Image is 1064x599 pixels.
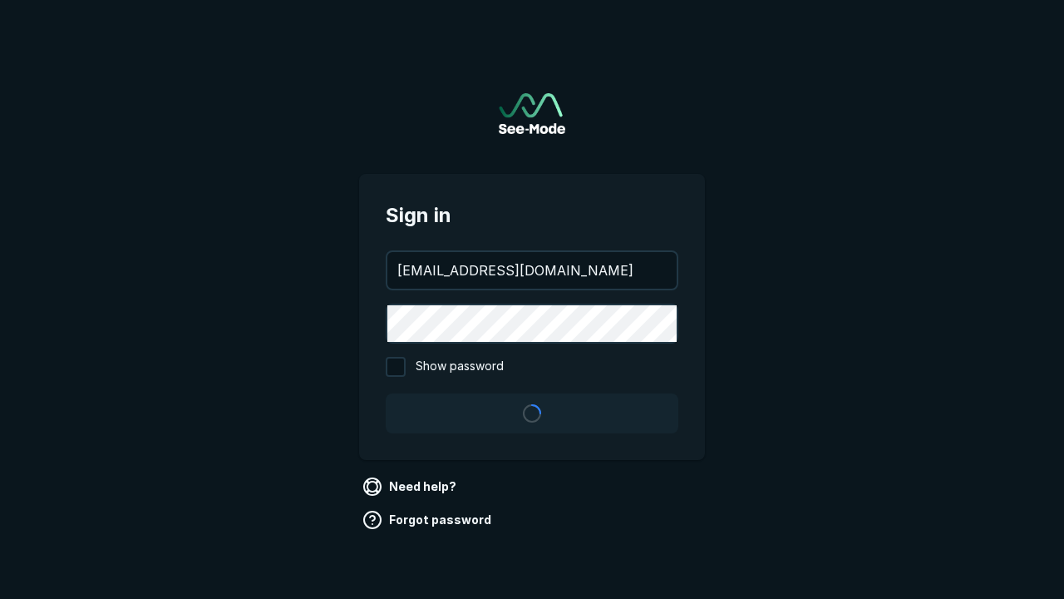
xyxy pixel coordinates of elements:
a: Forgot password [359,507,498,533]
img: See-Mode Logo [499,93,565,134]
a: Need help? [359,473,463,500]
span: Show password [416,357,504,377]
span: Sign in [386,200,678,230]
input: your@email.com [387,252,677,289]
a: Go to sign in [499,93,565,134]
